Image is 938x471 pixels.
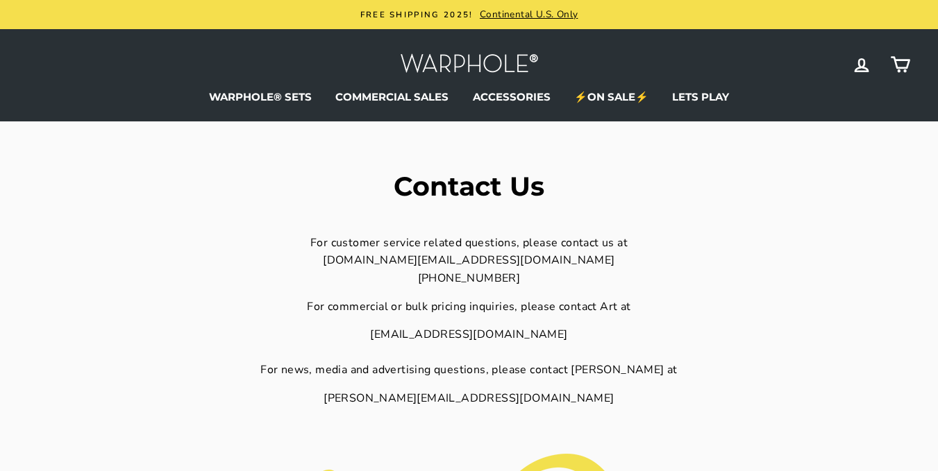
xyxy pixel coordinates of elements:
a: COMMERCIAL SALES [325,87,459,108]
div: [PHONE_NUMBER] [140,270,798,288]
span: FREE SHIPPING 2025! [360,9,474,20]
div: For commercial or bulk pricing inquiries, please contact Art at [140,298,798,316]
div: [PERSON_NAME][EMAIL_ADDRESS][DOMAIN_NAME] [140,390,798,408]
a: FREE SHIPPING 2025! Continental U.S. Only [31,7,907,22]
ul: Primary [28,87,910,108]
a: ACCESSORIES [462,87,561,108]
div: [DOMAIN_NAME][EMAIL_ADDRESS][DOMAIN_NAME] [140,252,798,270]
a: ⚡ON SALE⚡ [564,87,659,108]
div: For customer service related questions, please contact us at [140,234,798,252]
img: Warphole [400,50,539,80]
h1: Contact Us [140,173,798,200]
div: [EMAIL_ADDRESS][DOMAIN_NAME] For news, media and advertising questions, please contact [PERSON_NA... [140,326,798,379]
a: WARPHOLE® SETS [199,87,322,108]
a: LETS PLAY [662,87,739,108]
span: Continental U.S. Only [476,8,578,21]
